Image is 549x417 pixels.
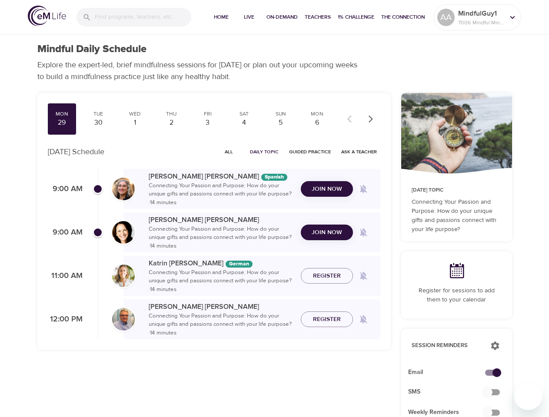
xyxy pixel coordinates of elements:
p: Connecting Your Passion and Purpose: How do your unique gifts and passions connect with your life... [412,198,502,234]
span: Daily Topic [250,148,279,156]
span: The Connection [381,13,425,22]
p: 12:00 PM [48,314,83,325]
button: All [215,145,243,159]
button: Daily Topic [246,145,282,159]
span: Remind me when a class goes live every Monday at 9:00 AM [353,222,374,243]
p: Register for sessions to add them to your calendar [412,286,502,304]
span: On-Demand [266,13,298,22]
p: Connecting Your Passion and Purpose: How do your unique gifts and passions connect with your life... [149,312,294,338]
span: Guided Practice [289,148,331,156]
div: The episodes in this programs will be in German [226,261,253,268]
span: Teachers [305,13,331,22]
span: Remind me when a class goes live every Monday at 9:00 AM [353,179,374,199]
button: Guided Practice [286,145,334,159]
p: Katrin [PERSON_NAME] [149,258,294,268]
span: Register [313,271,341,281]
div: AA [437,9,455,26]
span: Weekly Reminders [408,408,491,417]
p: Session Reminders [412,341,482,350]
p: 11:00 AM [48,270,83,282]
div: 5 [270,118,292,128]
span: All [219,148,240,156]
button: Register [301,268,353,284]
span: Live [239,13,260,22]
div: 3 [197,118,219,128]
div: Mon [306,110,328,118]
div: The episodes in this programs will be in Spanish [261,174,287,181]
span: SMS [408,387,491,397]
button: Ask a Teacher [338,145,380,159]
img: Roger%20Nolan%20Headshot.jpg [112,308,135,331]
img: Laurie_Weisman-min.jpg [112,221,135,244]
p: [DATE] Schedule [48,146,104,158]
div: 4 [233,118,255,128]
h1: Mindful Daily Schedule [37,43,146,56]
span: Remind me when a class goes live every Monday at 12:00 PM [353,309,374,330]
button: Register [301,311,353,328]
span: Join Now [312,227,342,238]
p: [PERSON_NAME] [PERSON_NAME] [149,301,294,312]
img: Maria%20Alonso%20Martinez.png [112,178,135,200]
div: 1 [124,118,146,128]
span: Register [313,314,341,325]
iframe: Button to launch messaging window [514,382,542,410]
div: 30 [87,118,109,128]
span: Ask a Teacher [341,148,377,156]
div: 6 [306,118,328,128]
span: Join Now [312,184,342,195]
input: Find programs, teachers, etc... [95,8,191,26]
div: 29 [51,118,73,128]
button: Join Now [301,181,353,197]
p: Connecting Your Passion and Purpose: How do your unique gifts and passions connect with your life... [149,182,294,207]
p: [DATE] Topic [412,186,502,194]
div: 2 [160,118,182,128]
div: Sat [233,110,255,118]
p: 9:00 AM [48,227,83,238]
p: Explore the expert-led, brief mindfulness sessions for [DATE] or plan out your upcoming weeks to ... [37,59,363,83]
p: Connecting Your Passion and Purpose: How do your unique gifts and passions connect with your life... [149,225,294,251]
div: Tue [87,110,109,118]
span: Remind me when a class goes live every Monday at 11:00 AM [353,265,374,286]
div: Fri [197,110,219,118]
p: 9:00 AM [48,183,83,195]
img: logo [28,6,66,26]
span: Email [408,368,491,377]
span: Home [211,13,232,22]
p: Connecting Your Passion and Purpose: How do your unique gifts and passions connect with your life... [149,268,294,294]
p: [PERSON_NAME] [PERSON_NAME] [149,171,294,182]
p: 7006 Mindful Minutes [458,19,504,26]
span: 1% Challenge [338,13,374,22]
div: Thu [160,110,182,118]
button: Join Now [301,225,353,241]
p: [PERSON_NAME] [PERSON_NAME] [149,215,294,225]
div: Mon [51,110,73,118]
div: Sun [270,110,292,118]
p: MindfulGuy1 [458,8,504,19]
div: Wed [124,110,146,118]
img: Katrin%20Buisman.jpg [112,265,135,287]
